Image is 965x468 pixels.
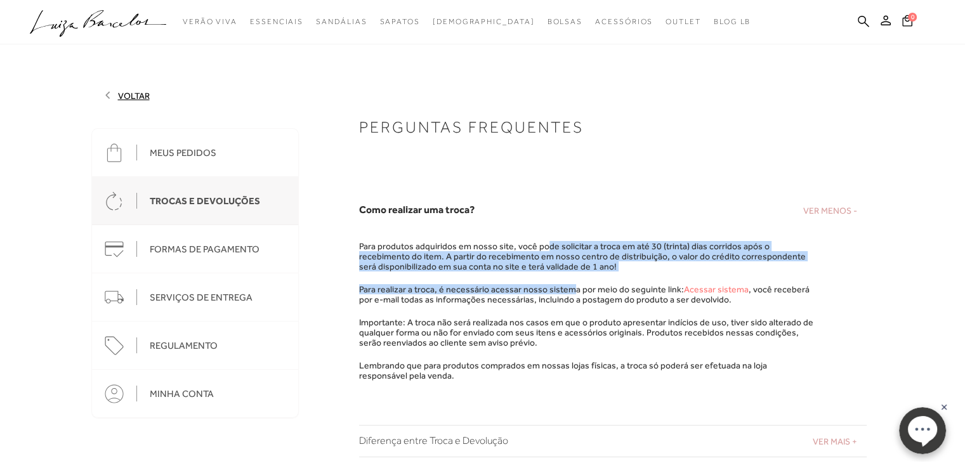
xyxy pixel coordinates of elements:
a: noSubCategoriesText [183,10,237,34]
h2: Diferença entre Troca e Devolução [359,435,867,447]
span: VER MAIS + [813,436,857,446]
span: Acessórios [595,17,653,26]
span: Verão Viva [183,17,237,26]
span: Sapatos [379,17,419,26]
h2: Como realizar uma troca? [359,204,867,216]
span: Essenciais [250,17,303,26]
a: REGULAMENTO [92,322,298,370]
p: Importante: A troca não será realizada nos casos em que o produto apresentar indícios de uso, tiv... [359,317,816,348]
a: BLOG LB [714,10,751,34]
span: Outlet [666,17,701,26]
span: 0 [908,13,917,22]
span: [DEMOGRAPHIC_DATA] [433,17,535,26]
a: noSubCategoriesText [379,10,419,34]
a: noSubCategoriesText [547,10,582,34]
a: FORMAS DE PAGAMENTO [92,225,298,273]
a: MEUS PEDIDOS [92,129,298,177]
p: Para realizar a troca, é necessário acessar nosso sistema por meio do seguinte link: , você receb... [359,284,816,304]
span: Sandálias [316,17,367,26]
span: BLOG LB [714,17,751,26]
div: TROCAS E DEVOLUÇÕES [150,195,260,207]
span: Bolsas [547,17,582,26]
a: MINHA CONTA [92,370,298,418]
div: SERVIÇOS DE ENTREGA [150,292,253,303]
a: Acessar sistema [684,284,749,294]
a: TROCAS E DEVOLUÇÕES [92,177,298,225]
span: VER MENOS - [803,205,857,216]
a: noSubCategoriesText [250,10,303,34]
div: REGULAMENTO [150,340,218,351]
a: noSubCategoriesText [433,10,535,34]
h1: PERGUNTAS FREQUENTES [359,118,816,137]
a: VOLTAR [104,91,150,101]
p: Para produtos adquiridos em nosso site, você pode solicitar a troca em até 30 (trinta) dias corri... [359,241,816,271]
p: Lembrando que para produtos comprados em nossas lojas físicas, a troca só poderá ser efetuada na ... [359,360,816,380]
a: SERVIÇOS DE ENTREGA [92,273,298,322]
a: noSubCategoriesText [316,10,367,34]
div: MINHA CONTA [150,388,214,400]
button: 0 [898,14,916,31]
div: FORMAS DE PAGAMENTO [150,244,259,255]
a: noSubCategoriesText [595,10,653,34]
a: noSubCategoriesText [666,10,701,34]
div: MEUS PEDIDOS [150,147,216,159]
